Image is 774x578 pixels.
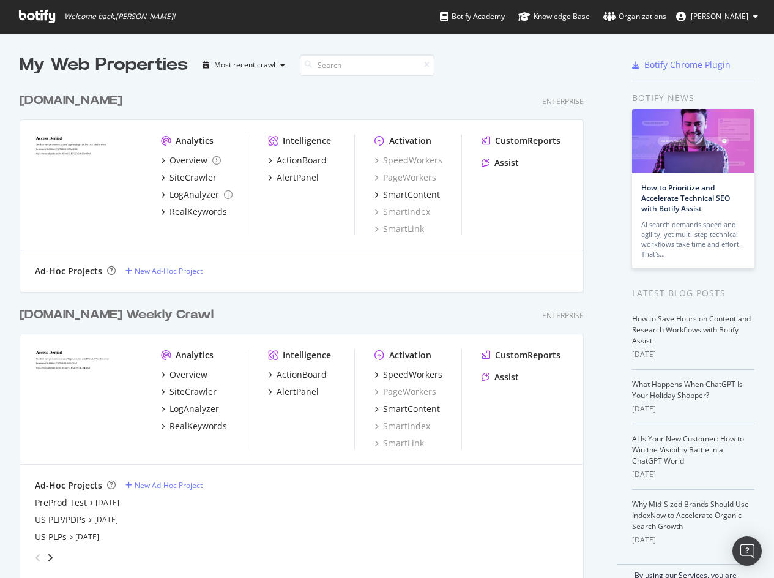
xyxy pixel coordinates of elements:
[277,386,319,398] div: AlertPanel
[125,480,203,490] a: New Ad-Hoc Project
[300,54,434,76] input: Search
[691,11,748,21] span: Eric Brekher
[161,171,217,184] a: SiteCrawler
[161,420,227,432] a: RealKeywords
[35,479,102,492] div: Ad-Hoc Projects
[542,310,584,321] div: Enterprise
[35,497,87,509] a: PreProd Test
[161,403,219,415] a: LogAnalyzer
[268,171,319,184] a: AlertPanel
[632,287,754,300] div: Latest Blog Posts
[125,266,203,276] a: New Ad-Hoc Project
[440,10,505,23] div: Botify Academy
[632,349,754,360] div: [DATE]
[374,206,430,218] a: SmartIndex
[374,171,436,184] a: PageWorkers
[494,157,519,169] div: Assist
[35,514,86,526] div: US PLP/PDPs
[632,433,744,466] a: AI Is Your New Customer: How to Win the Visibility Battle in a ChatGPT World
[666,7,768,26] button: [PERSON_NAME]
[632,109,754,173] img: How to Prioritize and Accelerate Technical SEO with Botify Assist
[374,369,442,381] a: SpeedWorkers
[383,403,440,415] div: SmartContent
[169,206,227,218] div: RealKeywords
[169,386,217,398] div: SiteCrawler
[20,306,214,324] div: [DOMAIN_NAME] Weekly Crawl
[632,379,743,400] a: What Happens When ChatGPT Is Your Holiday Shopper?
[641,220,745,259] div: AI search demands speed and agility, yet multi-step technical workflows take time and effort. Tha...
[632,535,754,546] div: [DATE]
[494,371,519,383] div: Assist
[94,514,118,525] a: [DATE]
[482,349,560,361] a: CustomReports
[198,55,290,75] button: Most recent crawl
[35,349,141,435] img: Levi.com
[374,386,436,398] a: PageWorkers
[169,189,219,201] div: LogAnalyzer
[35,265,102,277] div: Ad-Hoc Projects
[277,171,319,184] div: AlertPanel
[283,135,331,147] div: Intelligence
[64,12,175,21] span: Welcome back, [PERSON_NAME] !
[389,135,431,147] div: Activation
[283,349,331,361] div: Intelligence
[176,135,214,147] div: Analytics
[75,531,99,542] a: [DATE]
[383,369,442,381] div: SpeedWorkers
[35,531,67,543] a: US PLPs
[374,437,424,449] a: SmartLink
[277,369,327,381] div: ActionBoard
[542,96,584,107] div: Enterprise
[603,10,666,23] div: Organizations
[20,53,188,77] div: My Web Properties
[20,306,218,324] a: [DOMAIN_NAME] Weekly Crawl
[135,266,203,276] div: New Ad-Hoc Project
[135,480,203,490] div: New Ad-Hoc Project
[518,10,590,23] div: Knowledge Base
[482,135,560,147] a: CustomReports
[20,92,127,110] a: [DOMAIN_NAME]
[268,386,319,398] a: AlertPanel
[35,135,141,220] img: levipilot.com
[482,157,519,169] a: Assist
[20,92,122,110] div: [DOMAIN_NAME]
[169,369,207,381] div: Overview
[632,59,731,71] a: Botify Chrome Plugin
[169,403,219,415] div: LogAnalyzer
[374,420,430,432] a: SmartIndex
[632,313,751,346] a: How to Save Hours on Content and Research Workflows with Botify Assist
[169,154,207,167] div: Overview
[641,182,730,214] a: How to Prioritize and Accelerate Technical SEO with Botify Assist
[644,59,731,71] div: Botify Chrome Plugin
[383,189,440,201] div: SmartContent
[632,499,749,531] a: Why Mid-Sized Brands Should Use IndexNow to Accelerate Organic Search Growth
[161,386,217,398] a: SiteCrawler
[732,536,762,566] div: Open Intercom Messenger
[169,420,227,432] div: RealKeywords
[176,349,214,361] div: Analytics
[46,552,54,564] div: angle-right
[374,223,424,235] a: SmartLink
[495,135,560,147] div: CustomReports
[161,206,227,218] a: RealKeywords
[161,369,207,381] a: Overview
[632,91,754,105] div: Botify news
[268,369,327,381] a: ActionBoard
[277,154,327,167] div: ActionBoard
[374,403,440,415] a: SmartContent
[482,371,519,383] a: Assist
[374,154,442,167] a: SpeedWorkers
[161,154,221,167] a: Overview
[30,548,46,568] div: angle-left
[95,497,119,508] a: [DATE]
[374,189,440,201] a: SmartContent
